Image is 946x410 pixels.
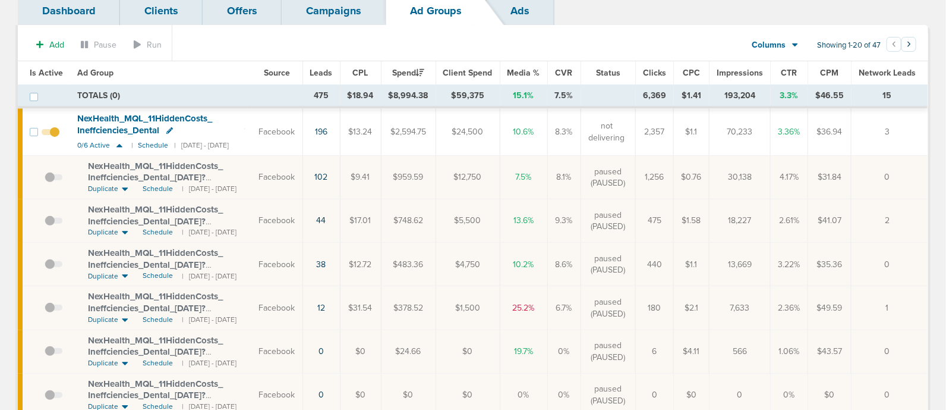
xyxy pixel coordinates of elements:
td: paused (PAUSED) [581,330,636,373]
td: 475 [302,85,340,108]
td: $18.94 [340,85,381,108]
td: TOTALS (0) [70,85,302,108]
td: paused (PAUSED) [581,199,636,243]
td: $748.62 [381,199,436,243]
span: Add [49,40,64,50]
small: | [DATE] - [DATE] [174,141,229,150]
td: 3.3% [771,85,808,108]
td: 15 [852,85,928,108]
td: 193,204 [709,85,771,108]
td: 15.1% [500,85,547,108]
td: Facebook [252,156,303,199]
td: 1 [852,286,928,330]
small: | [DATE] - [DATE] [182,315,236,325]
span: CPC [683,68,700,78]
small: | [DATE] - [DATE] [182,227,236,237]
td: $31.54 [340,286,381,330]
a: 12 [317,303,325,313]
td: 0% [547,330,581,373]
td: $59,375 [436,85,500,108]
span: Ad Group [77,68,113,78]
td: 7.5% [500,156,547,199]
td: 6,369 [636,85,674,108]
td: $46.55 [808,85,852,108]
td: 2.36% [771,286,808,330]
span: NexHealth_ MQL_ 11HiddenCosts_ Ineffciencies_ Dental_ [DATE]?id=183&cmp_ id=9658029 [88,291,223,325]
small: | [DATE] - [DATE] [182,358,236,368]
span: NexHealth_ MQL_ 11HiddenCosts_ Ineffciencies_ Dental_ [DATE]?id=183&cmp_ id=9658029 [88,248,223,281]
span: Schedule [143,184,173,194]
td: 25.2% [500,286,547,330]
span: Media % [507,68,540,78]
span: Source [264,68,290,78]
a: 102 [315,172,328,182]
td: $0 [340,330,381,373]
td: $4.11 [674,330,709,373]
td: $17.01 [340,199,381,243]
span: NexHealth_ MQL_ 11HiddenCosts_ Ineffciencies_ Dental_ [DATE]?id=183&cmp_ id=9658029 [88,335,223,369]
td: 7.5% [547,85,581,108]
td: 3.36% [771,107,808,155]
span: Impressions [717,68,763,78]
span: 0/6 Active [77,141,110,150]
td: 13.6% [500,199,547,243]
td: 4.17% [771,156,808,199]
span: Is Active [30,68,63,78]
span: Columns [752,39,786,51]
td: $0 [436,330,500,373]
td: Facebook [252,286,303,330]
td: 70,233 [709,107,771,155]
td: 18,227 [709,199,771,243]
span: Clicks [643,68,666,78]
td: paused (PAUSED) [581,243,636,286]
td: $4,750 [436,243,500,286]
a: 0 [319,390,324,400]
td: 0 [852,243,928,286]
td: $1.41 [674,85,709,108]
span: CPM [821,68,839,78]
span: Duplicate [88,315,118,325]
td: $1.58 [674,199,709,243]
td: 30,138 [709,156,771,199]
td: $1,500 [436,286,500,330]
td: $36.94 [808,107,852,155]
td: 10.2% [500,243,547,286]
td: 1.06% [771,330,808,373]
span: NexHealth_ MQL_ 11HiddenCosts_ Ineffciencies_ Dental [77,113,212,136]
span: Leads [310,68,333,78]
td: $483.36 [381,243,436,286]
td: 8.1% [547,156,581,199]
span: Network Leads [859,68,916,78]
span: Showing 1-20 of 47 [817,40,881,51]
td: 0 [852,156,928,199]
td: $31.84 [808,156,852,199]
td: 3.22% [771,243,808,286]
span: Duplicate [88,358,118,368]
td: 1,256 [636,156,674,199]
td: Facebook [252,243,303,286]
td: $0.76 [674,156,709,199]
button: Go to next page [901,37,916,52]
button: Add [30,36,71,54]
td: 180 [636,286,674,330]
span: Status [596,68,620,78]
td: $49.59 [808,286,852,330]
td: $9.41 [340,156,381,199]
td: $8,994.38 [381,85,436,108]
td: 8.3% [547,107,581,155]
td: Facebook [252,107,303,155]
td: 2.61% [771,199,808,243]
small: Schedule [138,141,168,150]
td: 3 [852,107,928,155]
td: 566 [709,330,771,373]
td: 6 [636,330,674,373]
span: Duplicate [88,271,118,281]
td: 440 [636,243,674,286]
td: paused (PAUSED) [581,286,636,330]
span: CTR [781,68,797,78]
td: $2,594.75 [381,107,436,155]
span: Duplicate [88,227,118,237]
td: $1.1 [674,107,709,155]
span: Schedule [143,227,173,237]
td: $12.72 [340,243,381,286]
